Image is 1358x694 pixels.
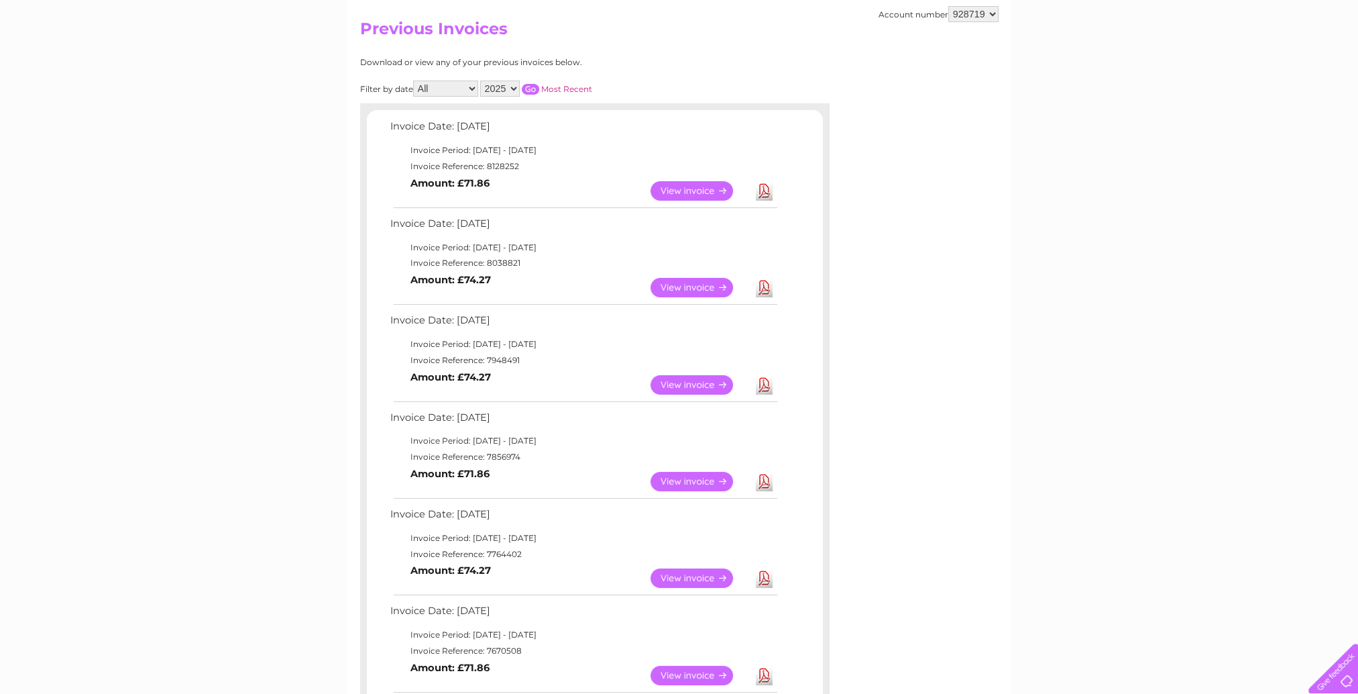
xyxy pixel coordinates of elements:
a: Download [756,472,773,491]
img: logo.png [48,35,116,76]
td: Invoice Period: [DATE] - [DATE] [387,530,779,546]
a: View [650,472,749,491]
td: Invoice Reference: 8038821 [387,255,779,271]
a: Download [756,666,773,685]
a: Download [756,568,773,588]
td: Invoice Date: [DATE] [387,215,779,240]
td: Invoice Period: [DATE] - [DATE] [387,627,779,643]
td: Invoice Period: [DATE] - [DATE] [387,240,779,256]
a: 0333 014 3131 [1105,7,1198,23]
a: Download [756,375,773,395]
b: Amount: £71.86 [410,468,490,480]
td: Invoice Date: [DATE] [387,602,779,627]
a: Blog [1241,57,1261,67]
a: View [650,181,749,201]
td: Invoice Period: [DATE] - [DATE] [387,433,779,449]
b: Amount: £74.27 [410,371,491,383]
a: Most Recent [541,84,592,94]
b: Amount: £74.27 [410,564,491,577]
td: Invoice Period: [DATE] - [DATE] [387,142,779,158]
div: Filter by date [360,81,712,97]
td: Invoice Reference: 7856974 [387,449,779,465]
div: Clear Business is a trading name of Verastar Limited (registered in [GEOGRAPHIC_DATA] No. 3667643... [363,7,997,65]
a: Water [1122,57,1147,67]
a: Log out [1314,57,1346,67]
td: Invoice Date: [DATE] [387,505,779,530]
a: Download [756,181,773,201]
td: Invoice Period: [DATE] - [DATE] [387,336,779,352]
a: View [650,666,749,685]
a: View [650,375,749,395]
a: View [650,278,749,297]
b: Amount: £71.86 [410,177,490,189]
div: Account number [879,6,999,22]
td: Invoice Reference: 7764402 [387,546,779,562]
a: Contact [1269,57,1302,67]
td: Invoice Reference: 8128252 [387,158,779,175]
b: Amount: £71.86 [410,662,490,674]
td: Invoice Reference: 7670508 [387,643,779,659]
a: Telecoms [1193,57,1233,67]
a: Energy [1155,57,1185,67]
td: Invoice Date: [DATE] [387,311,779,336]
a: Download [756,278,773,297]
td: Invoice Date: [DATE] [387,117,779,142]
div: Download or view any of your previous invoices below. [360,58,712,67]
a: View [650,568,749,588]
td: Invoice Date: [DATE] [387,409,779,434]
td: Invoice Reference: 7948491 [387,352,779,368]
h2: Previous Invoices [360,19,999,45]
b: Amount: £74.27 [410,274,491,286]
